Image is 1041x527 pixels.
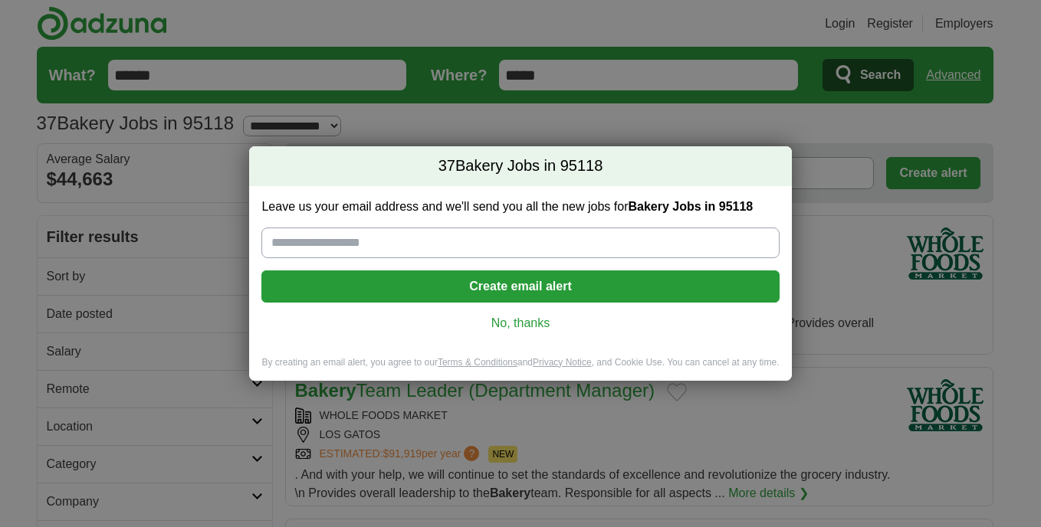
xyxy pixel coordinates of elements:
a: Terms & Conditions [438,357,517,368]
a: Privacy Notice [533,357,592,368]
strong: Bakery Jobs in 95118 [628,200,753,213]
label: Leave us your email address and we'll send you all the new jobs for [261,198,779,215]
button: Create email alert [261,270,779,303]
a: No, thanks [274,315,767,332]
div: By creating an email alert, you agree to our and , and Cookie Use. You can cancel at any time. [249,356,791,381]
h2: Bakery Jobs in 95118 [249,146,791,186]
span: 37 [438,155,455,177]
